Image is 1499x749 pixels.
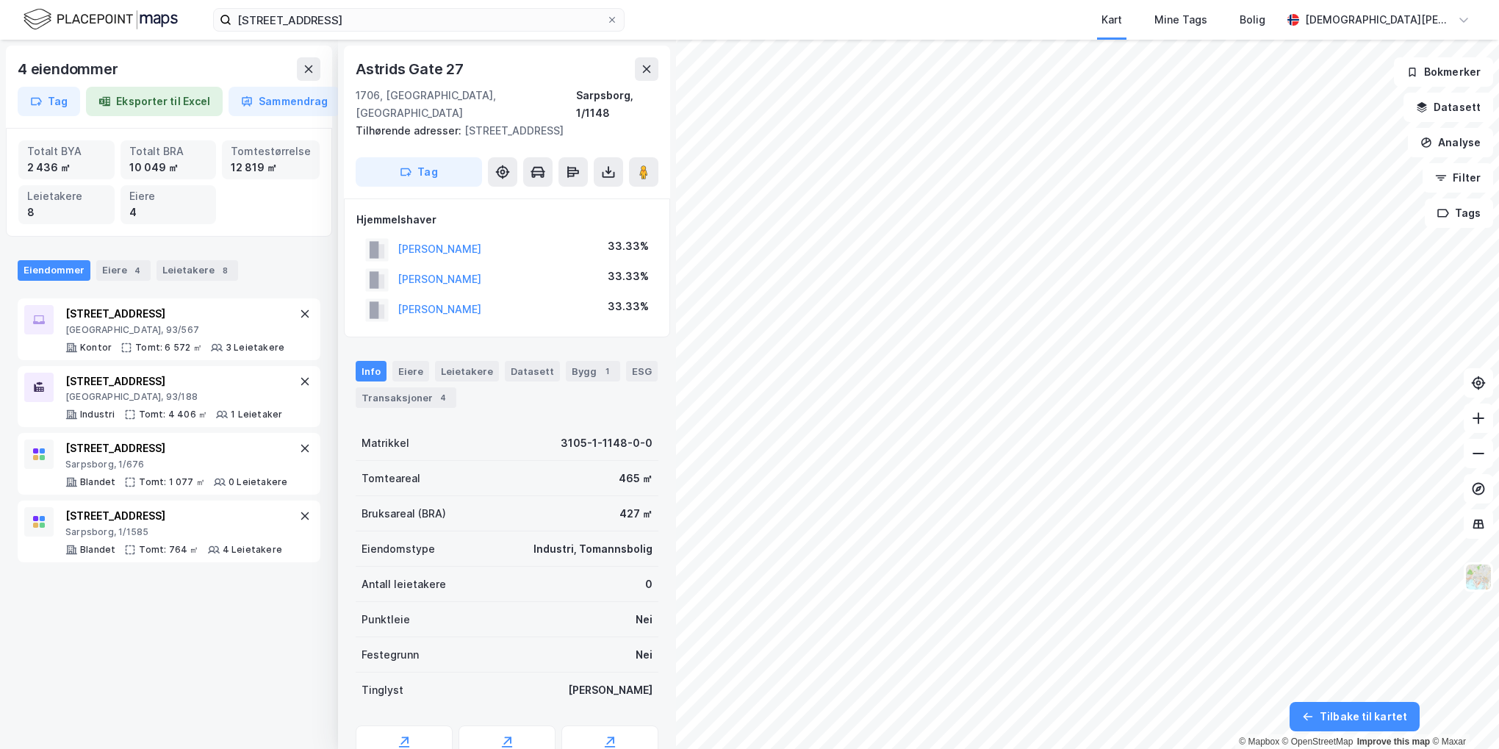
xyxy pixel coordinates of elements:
[1464,563,1492,591] img: Z
[157,260,238,281] div: Leietakere
[135,342,202,354] div: Tomt: 6 572 ㎡
[436,390,450,405] div: 4
[65,459,287,470] div: Sarpsborg, 1/676
[608,237,649,255] div: 33.33%
[139,409,208,420] div: Tomt: 4 406 ㎡
[636,611,653,628] div: Nei
[226,342,284,354] div: 3 Leietakere
[608,268,649,285] div: 33.33%
[1423,163,1493,193] button: Filter
[86,87,223,116] button: Eksporter til Excel
[362,681,403,699] div: Tinglyst
[65,391,282,403] div: [GEOGRAPHIC_DATA], 93/188
[1154,11,1207,29] div: Mine Tags
[362,646,419,664] div: Festegrunn
[1240,11,1265,29] div: Bolig
[626,361,658,381] div: ESG
[356,157,482,187] button: Tag
[362,470,420,487] div: Tomteareal
[619,470,653,487] div: 465 ㎡
[65,507,282,525] div: [STREET_ADDRESS]
[608,298,649,315] div: 33.33%
[566,361,620,381] div: Bygg
[65,373,282,390] div: [STREET_ADDRESS]
[356,361,387,381] div: Info
[1305,11,1452,29] div: [DEMOGRAPHIC_DATA][PERSON_NAME]
[231,409,282,420] div: 1 Leietaker
[1408,128,1493,157] button: Analyse
[356,122,647,140] div: [STREET_ADDRESS]
[27,160,106,176] div: 2 436 ㎡
[362,434,409,452] div: Matrikkel
[139,544,198,556] div: Tomt: 764 ㎡
[362,576,446,593] div: Antall leietakere
[362,540,435,558] div: Eiendomstype
[1403,93,1493,122] button: Datasett
[356,124,464,137] span: Tilhørende adresser:
[130,263,145,278] div: 4
[80,476,115,488] div: Blandet
[1425,198,1493,228] button: Tags
[392,361,429,381] div: Eiere
[129,160,208,176] div: 10 049 ㎡
[1357,737,1430,747] a: Improve this map
[636,646,653,664] div: Nei
[356,387,456,408] div: Transaksjoner
[356,57,467,81] div: Astrids Gate 27
[223,544,282,556] div: 4 Leietakere
[129,143,208,160] div: Totalt BRA
[1394,57,1493,87] button: Bokmerker
[65,305,284,323] div: [STREET_ADDRESS]
[576,87,658,122] div: Sarpsborg, 1/1148
[1239,737,1279,747] a: Mapbox
[65,440,287,457] div: [STREET_ADDRESS]
[18,57,121,81] div: 4 eiendommer
[27,188,106,204] div: Leietakere
[362,505,446,523] div: Bruksareal (BRA)
[231,143,311,160] div: Tomtestørrelse
[1426,678,1499,749] iframe: Chat Widget
[229,476,287,488] div: 0 Leietakere
[129,188,208,204] div: Eiere
[1282,737,1354,747] a: OpenStreetMap
[568,681,653,699] div: [PERSON_NAME]
[24,7,178,32] img: logo.f888ab2527a4732fd821a326f86c7f29.svg
[505,361,560,381] div: Datasett
[229,87,340,116] button: Sammendrag
[65,324,284,336] div: [GEOGRAPHIC_DATA], 93/567
[80,409,115,420] div: Industri
[561,434,653,452] div: 3105-1-1148-0-0
[129,204,208,221] div: 4
[356,87,576,122] div: 1706, [GEOGRAPHIC_DATA], [GEOGRAPHIC_DATA]
[65,526,282,538] div: Sarpsborg, 1/1585
[218,263,232,278] div: 8
[27,204,106,221] div: 8
[231,160,311,176] div: 12 819 ㎡
[600,364,614,379] div: 1
[80,342,112,354] div: Kontor
[18,260,90,281] div: Eiendommer
[139,476,205,488] div: Tomt: 1 077 ㎡
[18,87,80,116] button: Tag
[1290,702,1420,731] button: Tilbake til kartet
[435,361,499,381] div: Leietakere
[356,211,658,229] div: Hjemmelshaver
[619,505,653,523] div: 427 ㎡
[533,540,653,558] div: Industri, Tomannsbolig
[231,9,606,31] input: Søk på adresse, matrikkel, gårdeiere, leietakere eller personer
[96,260,151,281] div: Eiere
[27,143,106,160] div: Totalt BYA
[80,544,115,556] div: Blandet
[645,576,653,593] div: 0
[362,611,410,628] div: Punktleie
[1101,11,1122,29] div: Kart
